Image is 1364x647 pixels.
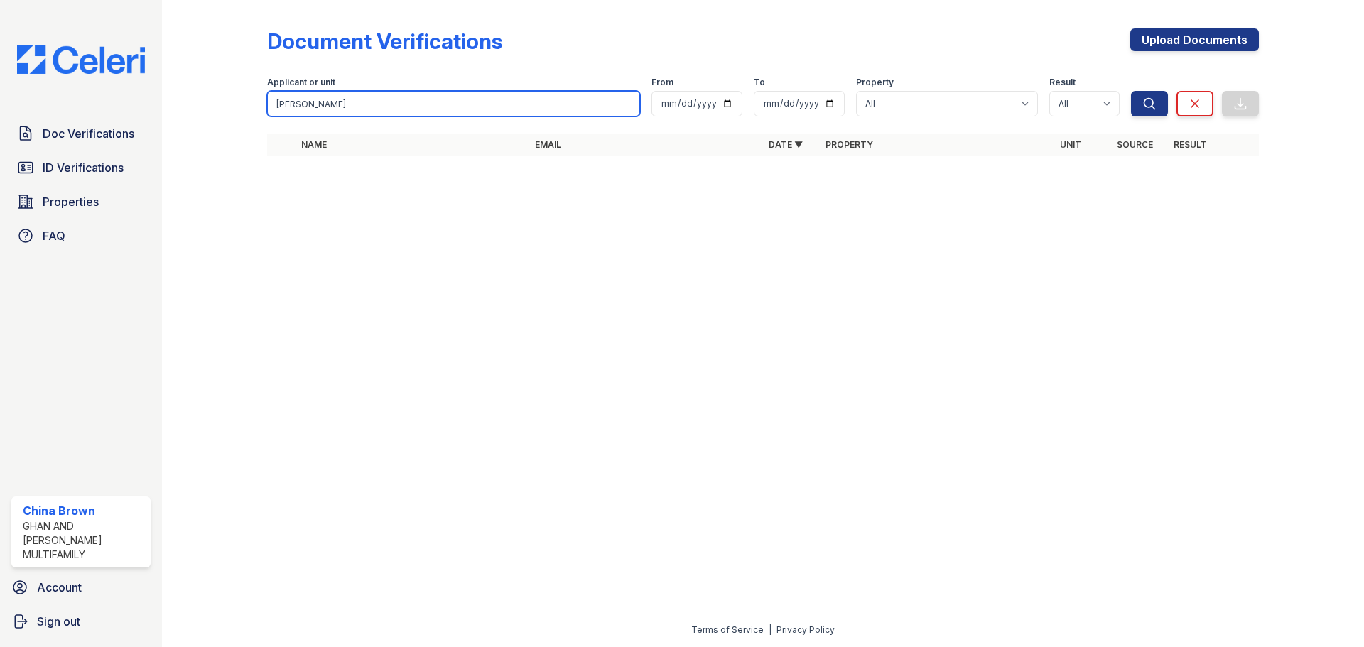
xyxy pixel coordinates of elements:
img: CE_Logo_Blue-a8612792a0a2168367f1c8372b55b34899dd931a85d93a1a3d3e32e68fde9ad4.png [6,45,156,74]
span: FAQ [43,227,65,244]
a: Source [1117,139,1153,150]
a: FAQ [11,222,151,250]
label: From [651,77,673,88]
label: Result [1049,77,1076,88]
a: Email [535,139,561,150]
span: Sign out [37,613,80,630]
a: Account [6,573,156,602]
a: Unit [1060,139,1081,150]
a: Terms of Service [691,624,764,635]
span: Account [37,579,82,596]
label: Applicant or unit [267,77,335,88]
div: Document Verifications [267,28,502,54]
div: Ghan and [PERSON_NAME] Multifamily [23,519,145,562]
input: Search by name, email, or unit number [267,91,640,116]
a: Property [826,139,873,150]
div: China Brown [23,502,145,519]
a: Properties [11,187,151,216]
a: Sign out [6,607,156,636]
span: ID Verifications [43,159,124,176]
a: Name [301,139,327,150]
a: Upload Documents [1130,28,1259,51]
a: Privacy Policy [776,624,835,635]
a: Doc Verifications [11,119,151,148]
label: To [754,77,765,88]
a: Result [1174,139,1207,150]
span: Properties [43,193,99,210]
a: Date ▼ [769,139,803,150]
label: Property [856,77,894,88]
span: Doc Verifications [43,125,134,142]
div: | [769,624,772,635]
a: ID Verifications [11,153,151,182]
